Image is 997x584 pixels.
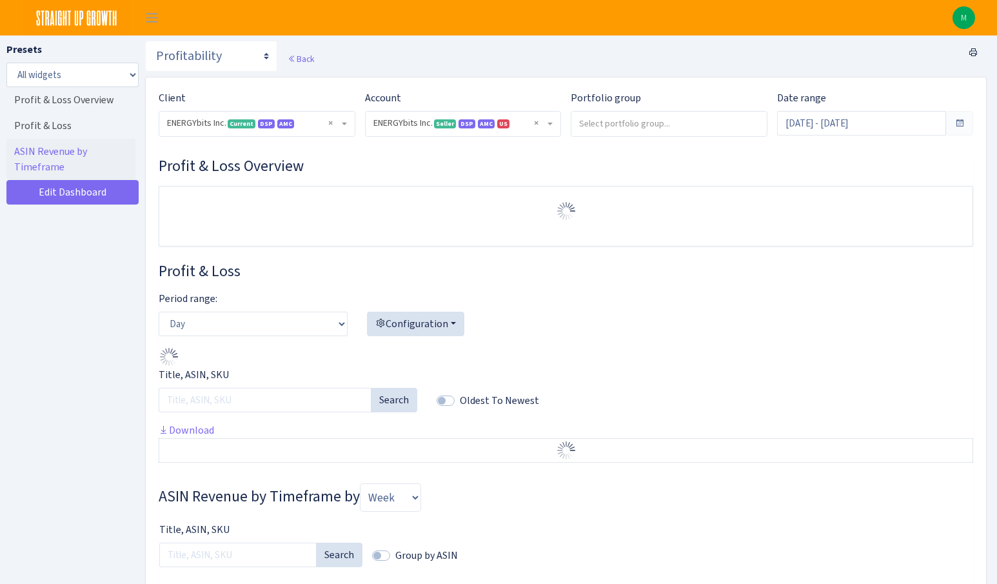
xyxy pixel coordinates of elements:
a: M [953,6,975,29]
input: Title, ASIN, SKU [159,543,317,567]
span: Remove all items [328,117,333,130]
label: Title, ASIN, SKU [159,367,229,383]
label: Client [159,90,186,106]
h3: Widget #29 [159,483,973,512]
label: Portfolio group [571,90,641,106]
span: ENERGYbits Inc. <span class="badge badge-success">Seller</span><span class="badge badge-primary">... [366,112,561,136]
span: Remove all items [534,117,538,130]
span: DSP [258,119,275,128]
button: Toggle navigation [136,7,168,28]
button: Configuration [367,312,464,336]
span: Seller [434,119,456,128]
img: Preloader [556,440,577,461]
a: Edit Dashboard [6,180,139,205]
img: Preloader [159,347,179,367]
span: ENERGYbits Inc. <span class="badge badge-success">Current</span><span class="badge badge-primary"... [159,112,355,136]
span: Amazon Marketing Cloud [478,119,495,128]
label: Title, ASIN, SKU [159,522,230,538]
span: ENERGYbits Inc. <span class="badge badge-success">Seller</span><span class="badge badge-primary">... [373,117,546,130]
input: Select portfolio group... [571,112,767,135]
a: Download [159,423,214,437]
img: Preloader [556,201,577,221]
a: ASIN Revenue by Timeframe [6,139,135,180]
h3: Widget #28 [159,262,973,281]
span: ENERGYbits Inc. <span class="badge badge-success">Current</span><span class="badge badge-primary"... [167,117,339,130]
label: Date range [777,90,826,106]
label: Period range: [159,291,217,307]
span: Current [228,119,255,128]
button: Search [371,388,417,412]
img: Michael Sette [953,6,975,29]
label: Account [365,90,401,106]
label: Presets [6,42,42,57]
span: AMC [277,119,294,128]
a: Profit & Loss [6,113,135,139]
span: US [497,119,509,128]
a: Profit & Loss Overview [6,87,135,113]
h3: Widget #30 [159,157,973,176]
label: Group by ASIN [395,548,458,563]
span: DSP [459,119,475,128]
label: Oldest To Newest [460,393,539,408]
input: Title, ASIN, SKU [159,388,371,412]
button: Search [316,543,362,567]
a: Back [288,53,314,65]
